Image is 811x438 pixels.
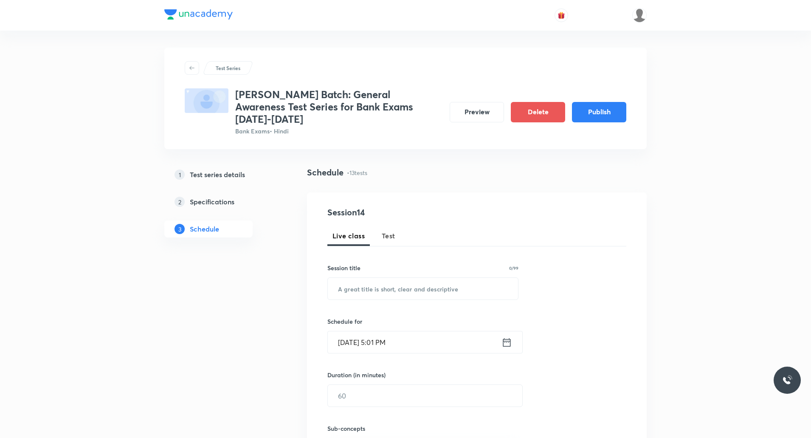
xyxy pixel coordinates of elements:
button: Publish [572,102,626,122]
p: 3 [175,224,185,234]
h6: Session title [327,263,360,272]
img: avatar [558,11,565,19]
h6: Duration (in minutes) [327,370,386,379]
span: Live class [332,231,365,241]
h6: Schedule for [327,317,518,326]
h5: Schedule [190,224,219,234]
h6: Sub-concepts [327,424,518,433]
p: • 13 tests [347,168,367,177]
p: 0/99 [509,266,518,270]
button: Preview [450,102,504,122]
h3: [PERSON_NAME] Batch: General Awareness Test Series for Bank Exams [DATE]-[DATE] [235,88,443,125]
h4: Schedule [307,166,344,179]
img: Piyush Mishra [632,8,647,23]
button: avatar [555,8,568,22]
input: A great title is short, clear and descriptive [328,278,518,300]
h4: Session 14 [327,206,482,219]
img: ttu [782,375,792,385]
input: 60 [328,385,522,407]
button: Delete [511,102,565,122]
p: 2 [175,197,185,207]
h5: Specifications [190,197,234,207]
img: Company Logo [164,9,233,20]
a: Company Logo [164,9,233,22]
a: 1Test series details [164,166,280,183]
p: Bank Exams • Hindi [235,127,443,136]
span: Test [382,231,395,241]
p: Test Series [216,64,240,72]
a: 2Specifications [164,193,280,210]
p: 1 [175,170,185,180]
h5: Test series details [190,170,245,180]
img: fallback-thumbnail.png [185,88,228,113]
